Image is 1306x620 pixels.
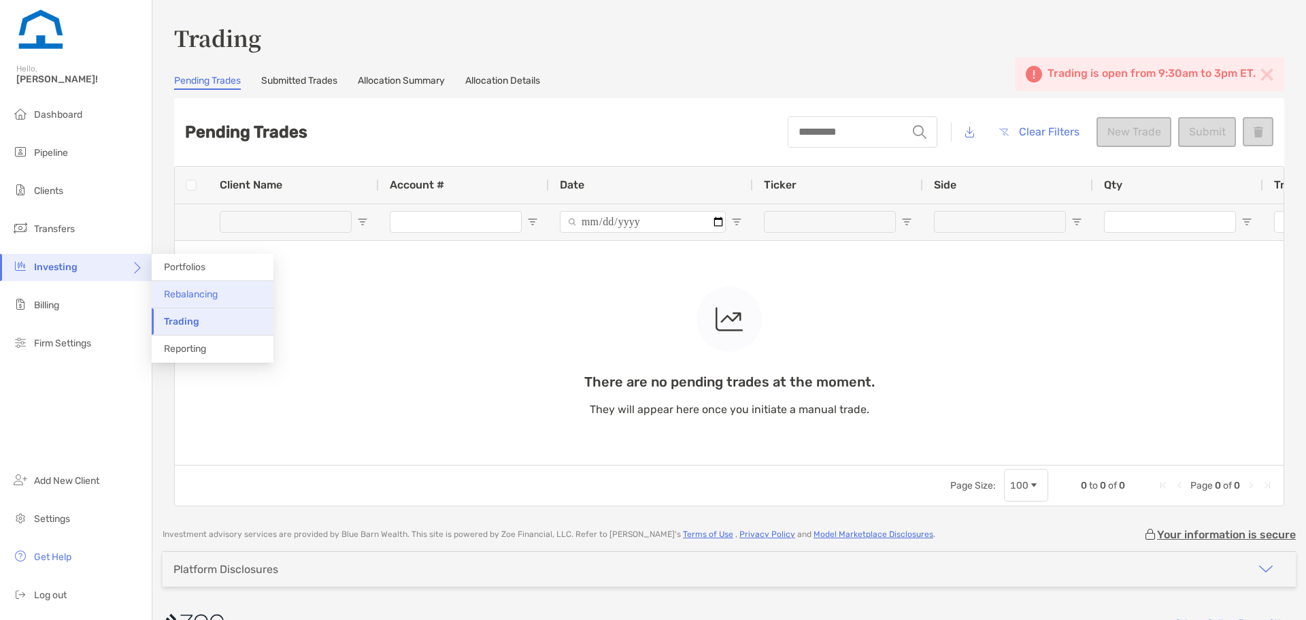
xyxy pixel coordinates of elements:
span: 0 [1234,480,1240,491]
span: Reporting [164,343,206,355]
img: Notification icon [1026,65,1042,83]
span: of [1223,480,1232,491]
h3: Trading [174,22,1284,53]
img: clients icon [12,182,29,198]
img: input icon [913,125,926,139]
img: billing icon [12,296,29,312]
span: of [1108,480,1117,491]
a: Submitted Trades [261,75,337,90]
img: Close notification icon [1260,68,1273,81]
img: settings icon [12,510,29,526]
span: 0 [1100,480,1106,491]
div: Last Page [1262,480,1273,491]
span: 0 [1119,480,1125,491]
span: Portfolios [164,261,205,273]
span: Add New Client [34,475,99,487]
a: Allocation Details [465,75,540,90]
span: Page [1190,480,1213,491]
a: Pending Trades [174,75,241,90]
img: pipeline icon [12,144,29,160]
div: First Page [1158,480,1169,491]
div: Page Size [1004,469,1048,502]
img: Zoe Logo [16,5,65,54]
a: Model Marketplace Disclosures [814,529,933,539]
span: Billing [34,299,59,311]
img: transfers icon [12,220,29,236]
span: [PERSON_NAME]! [16,74,144,85]
a: Allocation Summary [358,75,445,90]
span: 0 [1081,480,1087,491]
span: Get Help [34,551,71,563]
a: Terms of Use [683,529,733,539]
div: Trading is open from 9:30am to 3pm ET. [1048,65,1256,82]
span: Rebalancing [164,289,218,300]
span: Trading [164,316,199,327]
div: Page Size: [950,480,996,491]
span: Firm Settings [34,338,91,349]
div: Previous Page [1174,480,1185,491]
span: to [1089,480,1098,491]
h2: Pending Trades [185,123,307,142]
span: Settings [34,513,70,525]
div: Platform Disclosures [173,563,278,576]
span: Pipeline [34,147,68,159]
span: Dashboard [34,109,82,120]
img: firm-settings icon [12,334,29,350]
img: investing icon [12,258,29,274]
p: They will appear here once you initiate a manual trade. [584,401,875,418]
img: empty state icon [716,303,743,336]
img: button icon [999,128,1009,136]
span: Clients [34,185,63,197]
img: dashboard icon [12,105,29,122]
span: Investing [34,261,78,273]
p: There are no pending trades at the moment. [584,374,875,391]
div: 100 [1010,480,1028,491]
div: Next Page [1245,480,1256,491]
p: Investment advisory services are provided by Blue Barn Wealth . This site is powered by Zoe Finan... [163,529,935,540]
button: Clear Filters [988,117,1090,147]
span: 0 [1215,480,1221,491]
img: add_new_client icon [12,472,29,488]
p: Your information is secure [1157,528,1296,541]
span: Log out [34,589,67,601]
img: logout icon [12,586,29,602]
span: Transfers [34,223,75,235]
a: Privacy Policy [739,529,795,539]
img: get-help icon [12,548,29,564]
img: icon arrow [1258,561,1274,577]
